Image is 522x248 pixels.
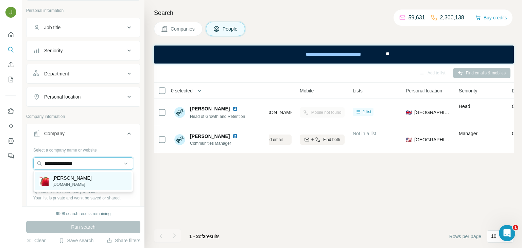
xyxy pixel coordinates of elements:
[459,87,477,94] span: Seniority
[190,114,245,119] span: Head of Growth and Retention
[44,70,69,77] div: Department
[27,89,140,105] button: Personal location
[5,150,16,162] button: Feedback
[154,46,514,64] iframe: Banner
[323,137,340,143] span: Find both
[59,237,93,244] button: Save search
[5,73,16,86] button: My lists
[406,136,412,143] span: 🇺🇸
[56,211,111,217] div: 9998 search results remaining
[232,134,238,139] img: LinkedIn logo
[247,135,292,145] button: Find email
[5,43,16,56] button: Search
[27,66,140,82] button: Department
[53,181,92,188] p: [DOMAIN_NAME]
[408,14,425,22] p: 59,631
[491,233,497,240] p: 10
[107,237,140,244] button: Share filters
[27,125,140,144] button: Company
[300,135,345,145] button: Find both
[475,13,507,22] button: Buy credits
[353,131,376,136] span: Not in a list
[459,104,470,109] span: Head
[171,87,193,94] span: 0 selected
[300,87,314,94] span: Mobile
[5,29,16,41] button: Quick start
[190,133,230,140] span: [PERSON_NAME]
[189,234,220,239] span: results
[190,105,230,112] span: [PERSON_NAME]
[353,87,363,94] span: Lists
[44,47,63,54] div: Seniority
[27,42,140,59] button: Seniority
[33,195,133,201] p: Your list is private and won't be saved or shared.
[499,225,515,241] iframe: Intercom live chat
[44,130,65,137] div: Company
[27,19,140,36] button: Job title
[414,109,451,116] span: [GEOGRAPHIC_DATA]
[406,109,412,116] span: 🇬🇧
[44,93,81,100] div: Personal location
[174,134,185,145] img: Avatar
[459,131,477,136] span: Manager
[39,176,49,186] img: Frutas Lozano
[33,144,133,153] div: Select a company name or website
[513,225,518,230] span: 1
[33,189,133,195] p: Upload a CSV of company websites.
[26,237,46,244] button: Clear
[406,87,442,94] span: Personal location
[414,136,451,143] span: [GEOGRAPHIC_DATA]
[5,120,16,132] button: Use Surfe API
[171,25,195,32] span: Companies
[5,135,16,147] button: Dashboard
[199,234,203,239] span: of
[203,234,206,239] span: 2
[53,175,92,181] p: [PERSON_NAME]
[264,137,282,143] span: Find email
[5,105,16,117] button: Use Surfe on LinkedIn
[232,106,238,111] img: LinkedIn logo
[154,8,514,18] h4: Search
[440,14,464,22] p: 2,300,138
[189,234,199,239] span: 1 - 2
[223,25,238,32] span: People
[174,107,185,118] img: Avatar
[26,113,140,120] p: Company information
[44,24,60,31] div: Job title
[363,109,371,115] span: 1 list
[5,58,16,71] button: Enrich CSV
[26,7,140,14] p: Personal information
[190,140,241,146] span: Communities Manager
[449,233,481,240] span: Rows per page
[5,7,16,18] img: Avatar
